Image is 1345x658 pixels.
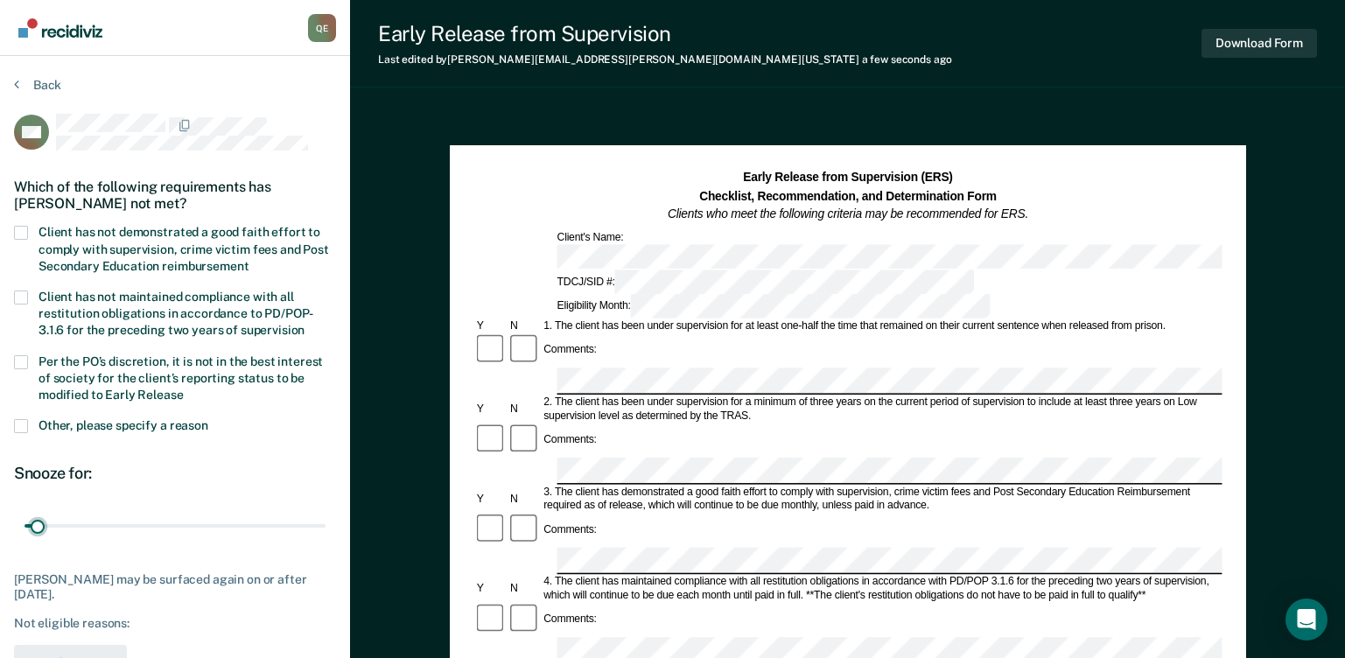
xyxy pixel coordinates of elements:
div: Comments: [541,523,599,536]
div: Eligibility Month: [554,294,992,318]
div: Y [473,403,507,416]
div: N [508,403,541,416]
div: Snooze for: [14,464,336,483]
div: 2. The client has been under supervision for a minimum of three years on the current period of su... [541,396,1222,423]
span: Other, please specify a reason [39,418,208,432]
div: 4. The client has maintained compliance with all restitution obligations in accordance with PD/PO... [541,576,1222,603]
div: Early Release from Supervision [378,21,952,46]
div: Y [473,582,507,595]
div: N [508,582,541,595]
span: Client has not maintained compliance with all restitution obligations in accordance to PD/POP-3.1... [39,290,313,337]
span: a few seconds ago [862,53,952,66]
span: Client has not demonstrated a good faith effort to comply with supervision, crime victim fees and... [39,225,329,272]
div: Last edited by [PERSON_NAME][EMAIL_ADDRESS][PERSON_NAME][DOMAIN_NAME][US_STATE] [378,53,952,66]
div: Open Intercom Messenger [1285,598,1327,640]
div: Comments: [541,344,599,357]
button: Back [14,77,61,93]
div: 3. The client has demonstrated a good faith effort to comply with supervision, crime victim fees ... [541,486,1222,513]
img: Recidiviz [18,18,102,38]
strong: Early Release from Supervision (ERS) [743,171,952,184]
div: Not eligible reasons: [14,616,336,631]
div: 1. The client has been under supervision for at least one-half the time that remained on their cu... [541,320,1222,333]
div: [PERSON_NAME] may be surfaced again on or after [DATE]. [14,572,336,602]
div: Which of the following requirements has [PERSON_NAME] not met? [14,164,336,226]
div: Y [473,493,507,506]
div: Y [473,320,507,333]
button: Profile dropdown button [308,14,336,42]
div: Comments: [541,434,599,447]
div: TDCJ/SID #: [554,269,977,294]
button: Download Form [1201,29,1317,58]
div: N [508,493,541,506]
div: Comments: [541,612,599,626]
span: Per the PO’s discretion, it is not in the best interest of society for the client’s reporting sta... [39,354,323,402]
em: Clients who meet the following criteria may be recommended for ERS. [668,207,1028,220]
div: N [508,320,541,333]
div: Q E [308,14,336,42]
strong: Checklist, Recommendation, and Determination Form [699,189,997,202]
